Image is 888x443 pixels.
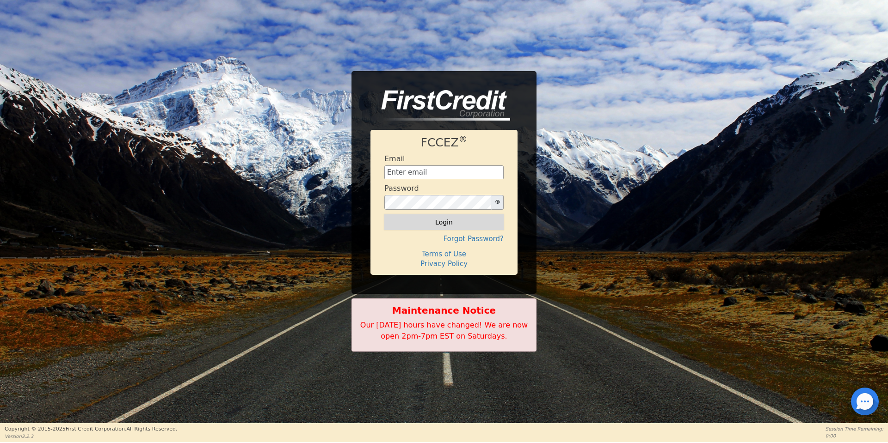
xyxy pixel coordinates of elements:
[384,154,405,163] h4: Email
[826,425,883,432] p: Session Time Remaining:
[5,433,177,440] p: Version 3.2.3
[384,235,504,243] h4: Forgot Password?
[384,260,504,268] h4: Privacy Policy
[384,195,492,210] input: password
[5,425,177,433] p: Copyright © 2015- 2025 First Credit Corporation.
[384,214,504,230] button: Login
[459,134,468,144] sup: ®
[357,303,531,317] b: Maintenance Notice
[384,250,504,258] h4: Terms of Use
[826,432,883,439] p: 0:00
[370,90,510,121] img: logo-CMu_cnol.png
[126,426,177,432] span: All Rights Reserved.
[384,184,419,193] h4: Password
[384,165,504,179] input: Enter email
[360,321,528,340] span: Our [DATE] hours have changed! We are now open 2pm-7pm EST on Saturdays.
[384,136,504,150] h1: FCCEZ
